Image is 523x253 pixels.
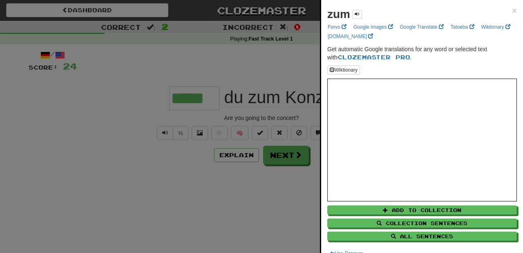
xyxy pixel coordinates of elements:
a: Wiktionary [479,23,513,32]
a: Clozemaster Pro [337,54,410,61]
strong: zum [327,8,350,20]
a: Google Translate [398,23,446,32]
a: Google Images [351,23,396,32]
a: Tatoeba [448,23,477,32]
button: All Sentences [327,232,517,241]
span: × [512,6,517,15]
a: [DOMAIN_NAME] [325,32,375,41]
button: Collection Sentences [327,219,517,228]
a: Forvo [325,23,349,32]
button: Close [512,6,517,15]
p: Get automatic Google translations for any word or selected text with . [327,45,517,61]
button: Wiktionary [327,66,360,75]
button: Add to Collection [327,206,517,215]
